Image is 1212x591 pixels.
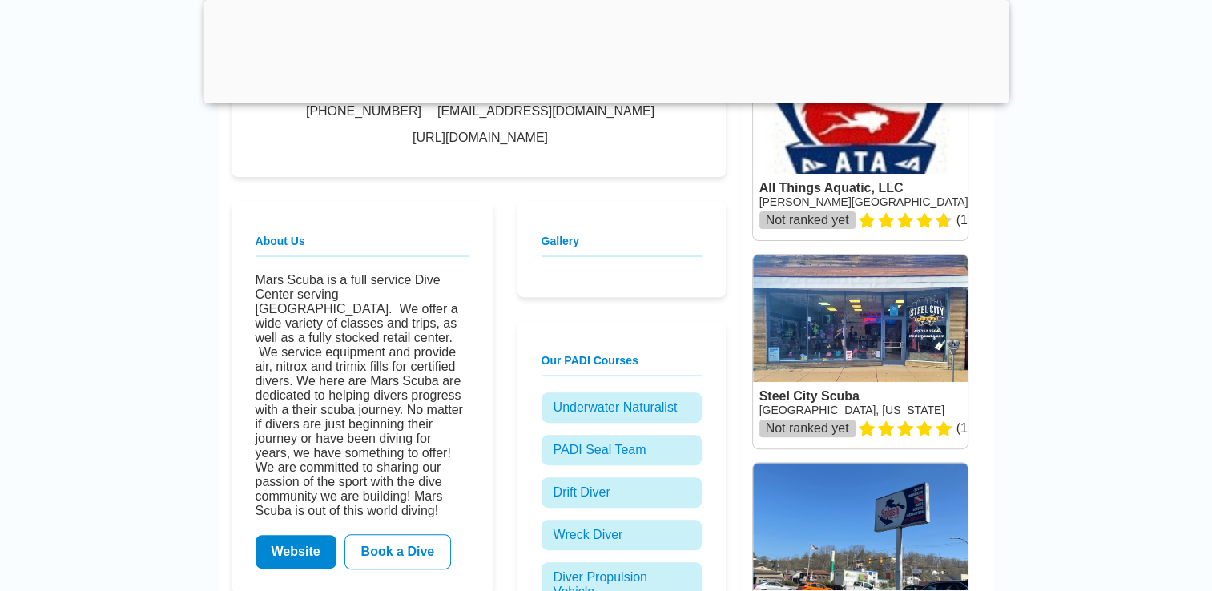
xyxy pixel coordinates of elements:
[437,104,654,119] span: [EMAIL_ADDRESS][DOMAIN_NAME]
[542,354,702,376] h2: Our PADI Courses
[542,477,702,508] div: Drift Diver
[256,235,469,257] h2: About Us
[542,235,702,257] h2: Gallery
[759,404,945,416] a: [GEOGRAPHIC_DATA], [US_STATE]
[256,273,469,518] p: Mars Scuba is a full service Dive Center serving [GEOGRAPHIC_DATA]. We offer a wide variety of cl...
[759,195,1037,208] a: [PERSON_NAME][GEOGRAPHIC_DATA], [US_STATE]
[542,520,702,550] div: Wreck Diver
[413,131,548,145] a: [URL][DOMAIN_NAME]
[542,435,702,465] div: PADI Seal Team
[256,535,336,569] a: Website
[306,104,421,119] span: [PHONE_NUMBER]
[542,392,702,423] div: Underwater Naturalist
[344,534,452,569] a: Book a Dive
